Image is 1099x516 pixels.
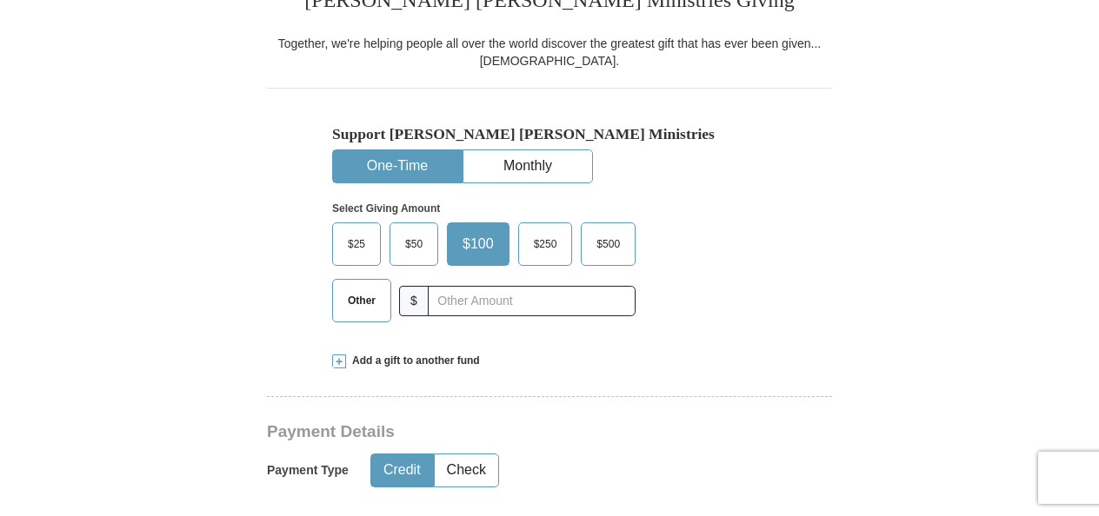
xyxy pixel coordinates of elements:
[428,286,636,316] input: Other Amount
[339,288,384,314] span: Other
[267,463,349,478] h5: Payment Type
[371,454,433,486] button: Credit
[399,286,429,316] span: $
[339,231,374,257] span: $25
[267,422,710,442] h3: Payment Details
[332,125,767,143] h5: Support [PERSON_NAME] [PERSON_NAME] Ministries
[525,231,566,257] span: $250
[463,150,592,182] button: Monthly
[396,231,431,257] span: $50
[435,454,498,486] button: Check
[267,35,832,69] div: Together, we're helping people all over the world discover the greatest gift that has ever been g...
[332,202,440,215] strong: Select Giving Amount
[588,231,629,257] span: $500
[333,150,462,182] button: One-Time
[346,354,480,368] span: Add a gift to another fund
[454,231,503,257] span: $100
